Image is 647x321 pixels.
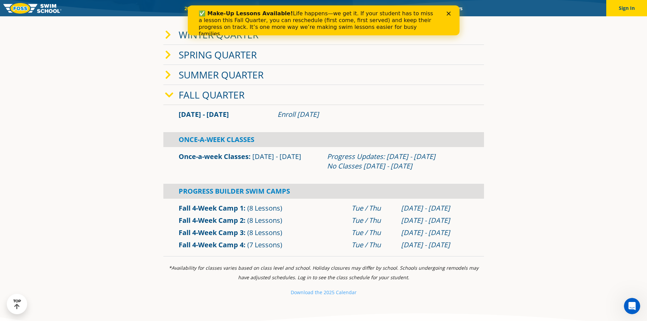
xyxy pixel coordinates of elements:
[179,216,244,225] a: Fall 4-Week Camp 2
[169,265,479,281] i: *Availability for classes varies based on class level and school. Holiday closures may differ by ...
[401,216,469,225] div: [DATE] - [DATE]
[320,289,357,296] small: e 2025 Calendar
[401,228,469,237] div: [DATE] - [DATE]
[179,228,244,237] a: Fall 4-Week Camp 3
[247,228,282,237] span: (8 Lessons)
[309,5,347,12] a: About FOSS
[179,5,221,12] a: 2025 Calendar
[179,203,244,213] a: Fall 4-Week Camp 1
[277,110,469,119] div: Enroll [DATE]
[327,152,469,171] div: Progress Updates: [DATE] - [DATE] No Classes [DATE] - [DATE]
[163,184,484,199] div: Progress Builder Swim Camps
[247,240,282,249] span: (7 Lessons)
[291,289,320,296] small: Download th
[250,5,309,12] a: Swim Path® Program
[13,299,21,309] div: TOP
[401,203,469,213] div: [DATE] - [DATE]
[179,68,264,81] a: Summer Quarter
[3,3,61,14] img: FOSS Swim School Logo
[624,298,640,314] iframe: Intercom live chat
[179,88,245,101] a: Fall Quarter
[419,5,440,12] a: Blog
[188,5,460,35] iframe: Intercom live chat banner
[247,203,282,213] span: (8 Lessons)
[352,228,394,237] div: Tue / Thu
[11,5,250,32] div: Life happens—we get it. If your student has to miss a lesson this Fall Quarter, you can reschedul...
[252,152,301,161] span: [DATE] - [DATE]
[347,5,419,12] a: Swim Like [PERSON_NAME]
[221,5,250,12] a: Schools
[179,110,229,119] span: [DATE] - [DATE]
[163,132,484,147] div: Once-A-Week Classes
[179,152,249,161] a: Once-a-week Classes
[352,216,394,225] div: Tue / Thu
[352,240,394,250] div: Tue / Thu
[11,5,105,11] b: ✅ Make-Up Lessons Available!
[179,240,244,249] a: Fall 4-Week Camp 4
[401,240,469,250] div: [DATE] - [DATE]
[179,48,257,61] a: Spring Quarter
[179,28,258,41] a: Winter Quarter
[259,6,266,10] div: Close
[291,289,357,296] a: Download the 2025 Calendar
[247,216,282,225] span: (8 Lessons)
[440,5,468,12] a: Careers
[352,203,394,213] div: Tue / Thu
